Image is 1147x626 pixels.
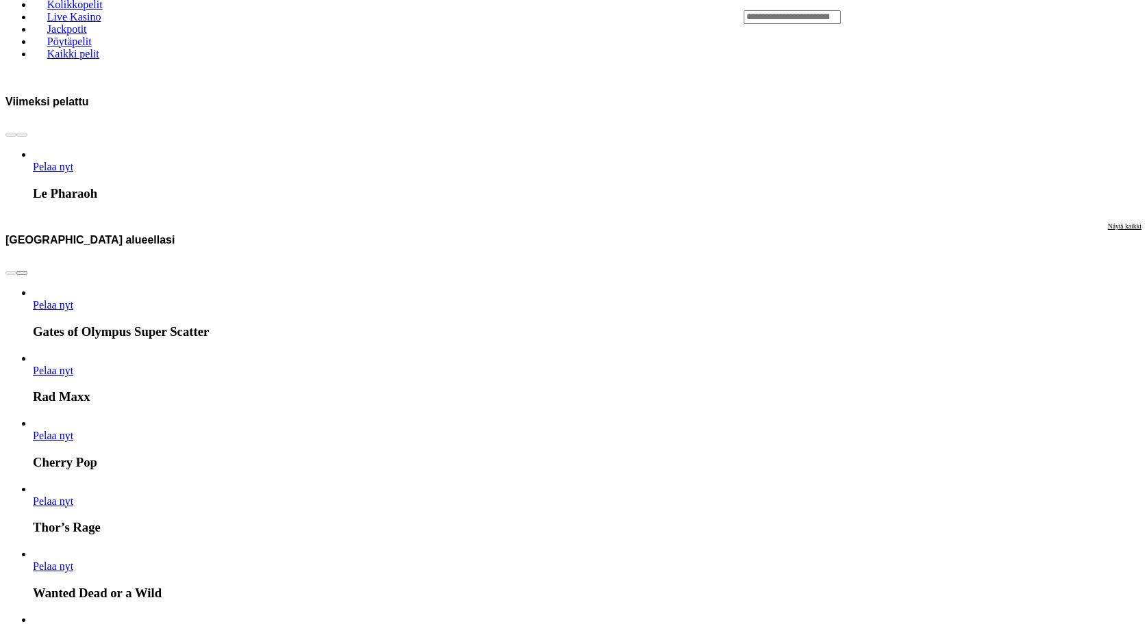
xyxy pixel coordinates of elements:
[33,560,73,572] a: Wanted Dead or a Wild
[33,495,73,507] span: Pelaa nyt
[33,430,73,441] span: Pelaa nyt
[33,389,1142,404] h3: Rad Maxx
[33,299,73,311] a: Gates of Olympus Super Scatter
[33,324,1142,339] h3: Gates of Olympus Super Scatter
[16,133,27,137] button: next slide
[33,186,1142,201] h3: Le Pharaoh
[33,148,1142,201] article: Le Pharaoh
[42,36,97,47] span: Pöytäpelit
[33,352,1142,405] article: Rad Maxx
[33,18,101,39] a: Jackpotit
[33,43,114,64] a: Kaikki pelit
[33,586,1142,601] h3: Wanted Dead or a Wild
[33,455,1142,470] h3: Cherry Pop
[33,299,73,311] span: Pelaa nyt
[33,31,105,51] a: Pöytäpelit
[33,430,73,441] a: Cherry Pop
[33,560,73,572] span: Pelaa nyt
[33,365,73,376] a: Rad Maxx
[33,483,1142,536] article: Thor’s Rage
[33,287,1142,339] article: Gates of Olympus Super Scatter
[1108,222,1142,257] a: Näytä kaikki
[33,495,73,507] a: Thor’s Rage
[1108,222,1142,230] span: Näytä kaikki
[33,548,1142,601] article: Wanted Dead or a Wild
[42,48,105,60] span: Kaikki pelit
[33,365,73,376] span: Pelaa nyt
[33,417,1142,470] article: Cherry Pop
[33,520,1142,535] h3: Thor’s Rage
[5,133,16,137] button: prev slide
[33,161,73,172] span: Pelaa nyt
[744,10,841,24] input: Search
[5,95,89,108] h3: Viimeksi pelattu
[5,233,175,246] h3: [GEOGRAPHIC_DATA] alueellasi
[33,6,115,27] a: Live Kasino
[16,271,27,275] button: next slide
[42,11,107,23] span: Live Kasino
[33,161,73,172] a: Le Pharaoh
[42,23,92,35] span: Jackpotit
[5,271,16,275] button: prev slide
